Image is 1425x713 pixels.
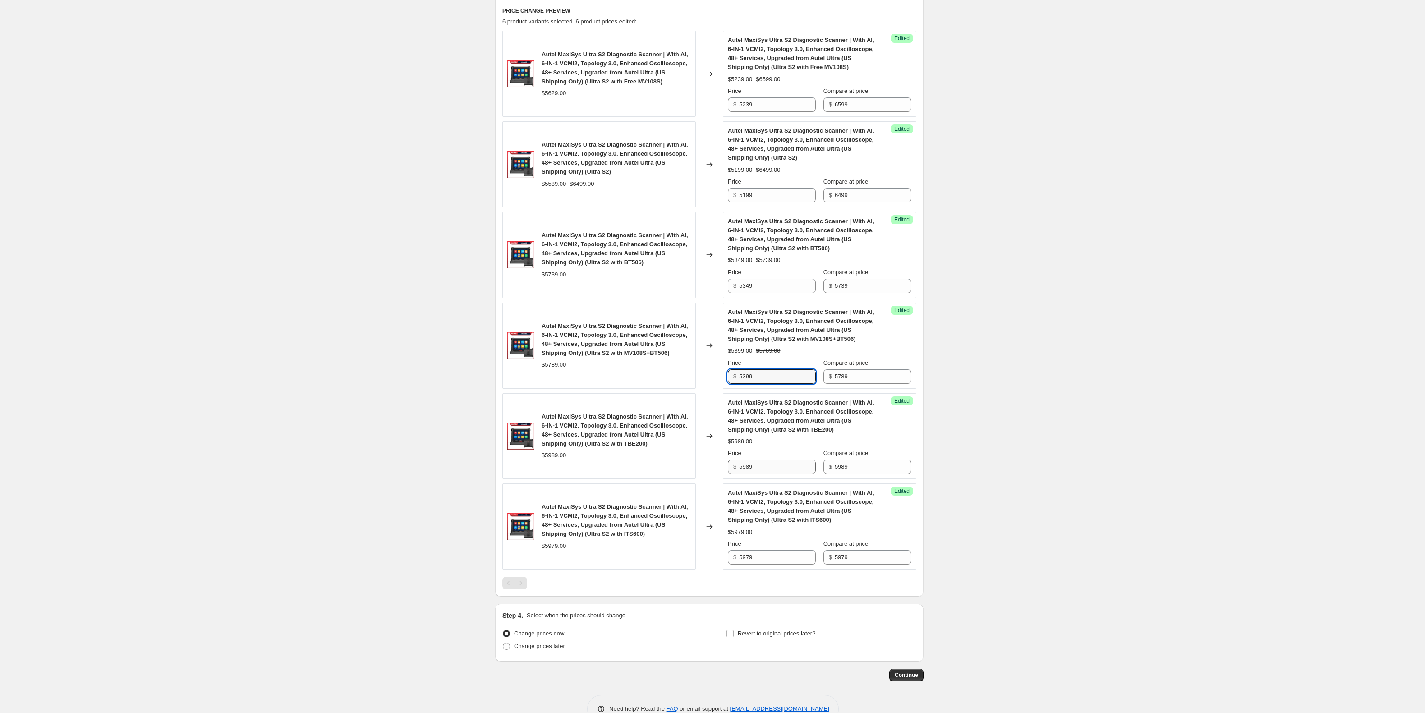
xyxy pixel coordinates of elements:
[894,397,910,405] span: Edited
[570,179,594,189] strike: $6499.00
[823,269,869,276] span: Compare at price
[738,630,816,637] span: Revert to original prices later?
[733,282,736,289] span: $
[894,307,910,314] span: Edited
[542,141,688,175] span: Autel MaxiSys Ultra S2 Diagnostic Scanner | With AI, 6-IN-1 VCMI2, Topology 3.0, Enhanced Oscillo...
[730,705,829,712] a: [EMAIL_ADDRESS][DOMAIN_NAME]
[728,37,874,70] span: Autel MaxiSys Ultra S2 Diagnostic Scanner | With AI, 6-IN-1 VCMI2, Topology 3.0, Enhanced Oscillo...
[507,60,534,87] img: Ultra_s2_80x.webp
[502,7,916,14] h6: PRICE CHANGE PREVIEW
[728,399,874,433] span: Autel MaxiSys Ultra S2 Diagnostic Scanner | With AI, 6-IN-1 VCMI2, Topology 3.0, Enhanced Oscillo...
[542,270,566,279] div: $5739.00
[542,179,566,189] div: $5589.00
[829,463,832,470] span: $
[889,669,924,681] button: Continue
[542,51,688,85] span: Autel MaxiSys Ultra S2 Diagnostic Scanner | With AI, 6-IN-1 VCMI2, Topology 3.0, Enhanced Oscillo...
[733,463,736,470] span: $
[823,359,869,366] span: Compare at price
[829,373,832,380] span: $
[894,216,910,223] span: Edited
[514,630,564,637] span: Change prices now
[507,423,534,450] img: Ultra_s2_80x.webp
[829,554,832,561] span: $
[895,672,918,679] span: Continue
[733,192,736,198] span: $
[728,359,741,366] span: Price
[829,192,832,198] span: $
[728,346,752,355] div: $5399.00
[728,308,874,342] span: Autel MaxiSys Ultra S2 Diagnostic Scanner | With AI, 6-IN-1 VCMI2, Topology 3.0, Enhanced Oscillo...
[542,232,688,266] span: Autel MaxiSys Ultra S2 Diagnostic Scanner | With AI, 6-IN-1 VCMI2, Topology 3.0, Enhanced Oscillo...
[502,18,637,25] span: 6 product variants selected. 6 product prices edited:
[829,101,832,108] span: $
[609,705,667,712] span: Need help? Read the
[667,705,678,712] a: FAQ
[728,437,752,446] div: $5989.00
[542,322,688,356] span: Autel MaxiSys Ultra S2 Diagnostic Scanner | With AI, 6-IN-1 VCMI2, Topology 3.0, Enhanced Oscillo...
[507,332,534,359] img: Ultra_s2_80x.webp
[733,373,736,380] span: $
[507,241,534,268] img: Ultra_s2_80x.webp
[728,127,874,161] span: Autel MaxiSys Ultra S2 Diagnostic Scanner | With AI, 6-IN-1 VCMI2, Topology 3.0, Enhanced Oscillo...
[542,360,566,369] div: $5789.00
[728,450,741,456] span: Price
[823,178,869,185] span: Compare at price
[507,151,534,178] img: Ultra_s2_80x.webp
[894,488,910,495] span: Edited
[756,166,780,175] strike: $6499.00
[733,554,736,561] span: $
[733,101,736,108] span: $
[756,346,780,355] strike: $5789.00
[894,125,910,133] span: Edited
[728,178,741,185] span: Price
[542,542,566,551] div: $5979.00
[756,75,780,84] strike: $6599.00
[728,87,741,94] span: Price
[823,87,869,94] span: Compare at price
[728,269,741,276] span: Price
[502,611,523,620] h2: Step 4.
[823,450,869,456] span: Compare at price
[728,166,752,175] div: $5199.00
[829,282,832,289] span: $
[728,75,752,84] div: $5239.00
[756,256,780,265] strike: $5739.00
[507,513,534,540] img: Ultra_s2_80x.webp
[728,218,874,252] span: Autel MaxiSys Ultra S2 Diagnostic Scanner | With AI, 6-IN-1 VCMI2, Topology 3.0, Enhanced Oscillo...
[542,89,566,98] div: $5629.00
[514,643,565,649] span: Change prices later
[728,256,752,265] div: $5349.00
[728,540,741,547] span: Price
[542,503,688,537] span: Autel MaxiSys Ultra S2 Diagnostic Scanner | With AI, 6-IN-1 VCMI2, Topology 3.0, Enhanced Oscillo...
[502,577,527,589] nav: Pagination
[728,489,874,523] span: Autel MaxiSys Ultra S2 Diagnostic Scanner | With AI, 6-IN-1 VCMI2, Topology 3.0, Enhanced Oscillo...
[678,705,730,712] span: or email support at
[542,451,566,460] div: $5989.00
[823,540,869,547] span: Compare at price
[542,413,688,447] span: Autel MaxiSys Ultra S2 Diagnostic Scanner | With AI, 6-IN-1 VCMI2, Topology 3.0, Enhanced Oscillo...
[894,35,910,42] span: Edited
[527,611,625,620] p: Select when the prices should change
[728,528,752,537] div: $5979.00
